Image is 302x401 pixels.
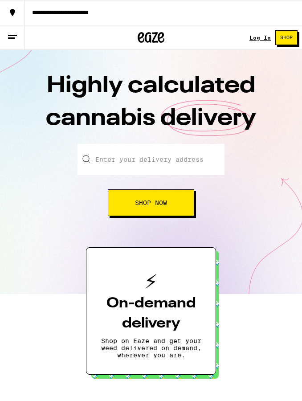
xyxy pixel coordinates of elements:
a: Log In [249,35,271,41]
a: Shop [271,30,302,45]
input: Enter your delivery address [78,144,224,175]
span: Shop [280,35,293,40]
button: Shop [275,30,298,45]
button: Shop Now [108,189,194,216]
button: On-demand deliveryShop on Eaze and get your weed delivered on demand, wherever you are. [86,247,216,375]
p: Shop on Eaze and get your weed delivered on demand, wherever you are. [101,337,201,359]
span: Shop Now [135,200,167,206]
h1: Highly calculated cannabis delivery [9,70,293,144]
h3: On-demand delivery [101,294,201,334]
